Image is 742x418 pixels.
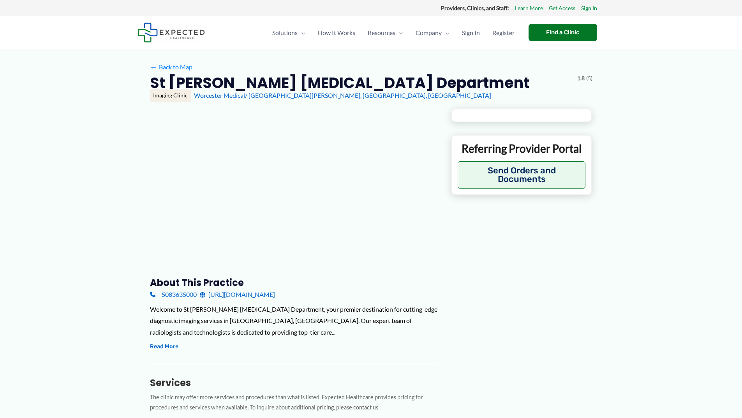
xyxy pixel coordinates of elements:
[586,73,592,83] span: (5)
[150,303,439,338] div: Welcome to St [PERSON_NAME] [MEDICAL_DATA] Department, your premier destination for cutting-edge ...
[150,277,439,289] h3: About this practice
[298,19,305,46] span: Menu Toggle
[150,377,439,389] h3: Services
[456,19,486,46] a: Sign In
[416,19,442,46] span: Company
[486,19,521,46] a: Register
[581,3,597,13] a: Sign In
[150,89,191,102] div: Imaging Clinic
[462,19,480,46] span: Sign In
[409,19,456,46] a: CompanyMenu Toggle
[442,19,449,46] span: Menu Toggle
[549,3,575,13] a: Get Access
[318,19,355,46] span: How It Works
[361,19,409,46] a: ResourcesMenu Toggle
[150,63,157,71] span: ←
[150,392,439,413] p: The clinic may offer more services and procedures than what is listed. Expected Healthcare provid...
[529,24,597,41] a: Find a Clinic
[458,161,586,189] button: Send Orders and Documents
[150,342,178,351] button: Read More
[577,73,585,83] span: 1.8
[150,73,529,92] h2: St [PERSON_NAME] [MEDICAL_DATA] Department
[150,289,197,300] a: 5083635000
[441,5,509,11] strong: Providers, Clinics, and Staff:
[368,19,395,46] span: Resources
[395,19,403,46] span: Menu Toggle
[194,92,491,99] a: Worcester Medical/ [GEOGRAPHIC_DATA][PERSON_NAME], [GEOGRAPHIC_DATA], [GEOGRAPHIC_DATA]
[266,19,521,46] nav: Primary Site Navigation
[458,141,586,155] p: Referring Provider Portal
[150,61,192,73] a: ←Back to Map
[272,19,298,46] span: Solutions
[515,3,543,13] a: Learn More
[137,23,205,42] img: Expected Healthcare Logo - side, dark font, small
[266,19,312,46] a: SolutionsMenu Toggle
[492,19,515,46] span: Register
[312,19,361,46] a: How It Works
[200,289,275,300] a: [URL][DOMAIN_NAME]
